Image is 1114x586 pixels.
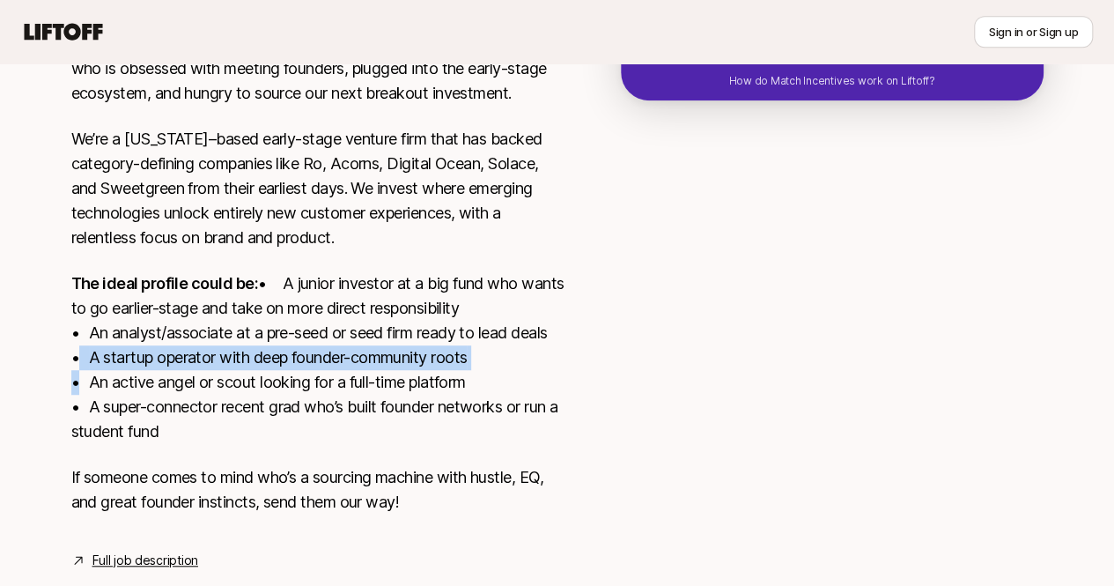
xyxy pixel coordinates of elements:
p: someone who is obsessed with meeting founders, plugged into the early-stage ecosystem, and hungry... [71,32,564,106]
a: Full job description [92,550,198,571]
strong: The ideal profile could be: [71,274,258,293]
p: • A junior investor at a big fund who wants to go earlier-stage and take on more direct responsib... [71,271,564,444]
button: Sign in or Sign up [974,16,1093,48]
p: We’re a [US_STATE]–based early-stage venture firm that has backed category-defining companies lik... [71,127,564,250]
p: How do Match Incentives work on Liftoff? [728,73,934,89]
p: If someone comes to mind who’s a sourcing machine with hustle, EQ, and great founder instincts, s... [71,465,564,515]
